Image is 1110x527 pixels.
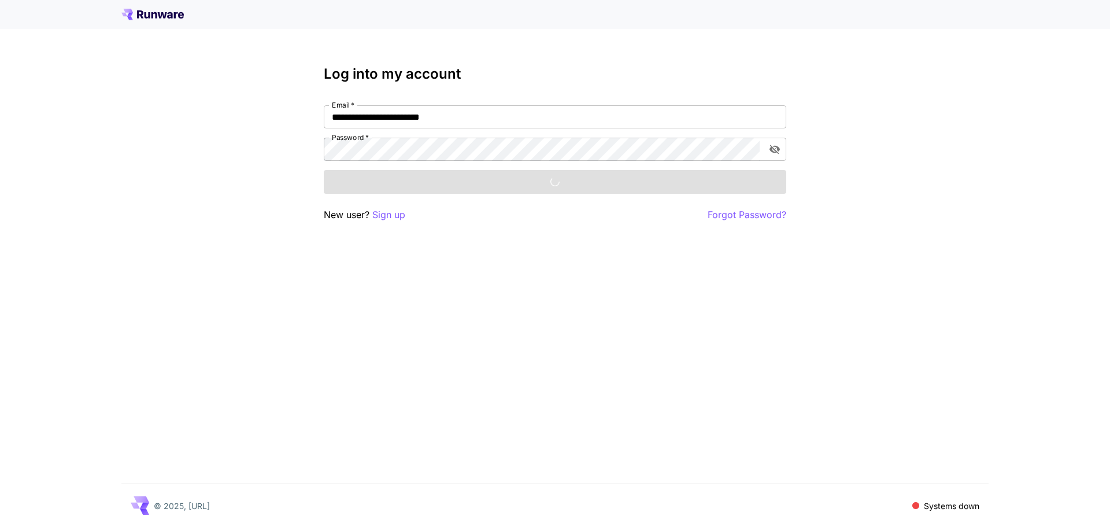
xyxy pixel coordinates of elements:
h3: Log into my account [324,66,786,82]
button: Sign up [372,208,405,222]
label: Email [332,100,354,110]
label: Password [332,132,369,142]
button: Forgot Password? [708,208,786,222]
p: © 2025, [URL] [154,500,210,512]
p: New user? [324,208,405,222]
button: toggle password visibility [764,139,785,160]
p: Systems down [924,500,979,512]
